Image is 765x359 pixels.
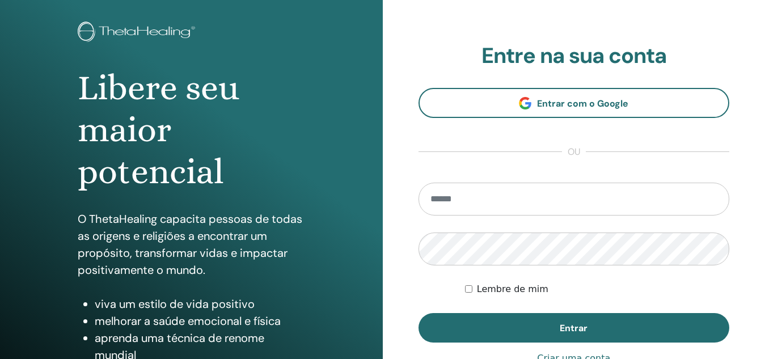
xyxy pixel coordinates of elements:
font: Entrar com o Google [537,98,628,109]
font: O ThetaHealing capacita pessoas de todas as origens e religiões a encontrar um propósito, transfo... [78,212,302,277]
font: Entrar [560,322,588,334]
font: viva um estilo de vida positivo [95,297,255,311]
a: Entrar com o Google [419,88,730,118]
font: ou [568,146,580,158]
font: Entre na sua conta [481,41,666,70]
font: Lembre de mim [477,284,548,294]
div: Mantenha-me autenticado indefinidamente ou até que eu faça logout manualmente [465,282,729,296]
font: melhorar a saúde emocional e física [95,314,281,328]
button: Entrar [419,313,730,343]
font: Libere seu maior potencial [78,67,239,192]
